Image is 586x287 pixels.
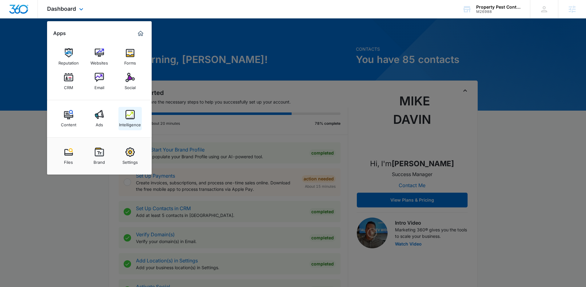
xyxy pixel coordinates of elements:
[476,5,521,10] div: account name
[88,144,111,168] a: Brand
[476,10,521,14] div: account id
[88,70,111,93] a: Email
[47,6,76,12] span: Dashboard
[64,157,73,165] div: Files
[96,119,103,127] div: Ads
[88,107,111,130] a: Ads
[124,57,136,65] div: Forms
[88,45,111,69] a: Websites
[94,157,105,165] div: Brand
[90,57,108,65] div: Websites
[53,30,66,36] h2: Apps
[118,45,142,69] a: Forms
[125,82,136,90] div: Social
[122,157,138,165] div: Settings
[118,70,142,93] a: Social
[57,45,80,69] a: Reputation
[136,29,146,38] a: Marketing 360® Dashboard
[61,119,76,127] div: Content
[57,144,80,168] a: Files
[64,82,73,90] div: CRM
[119,119,141,127] div: Intelligence
[94,82,104,90] div: Email
[57,107,80,130] a: Content
[57,70,80,93] a: CRM
[58,57,79,65] div: Reputation
[118,144,142,168] a: Settings
[118,107,142,130] a: Intelligence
